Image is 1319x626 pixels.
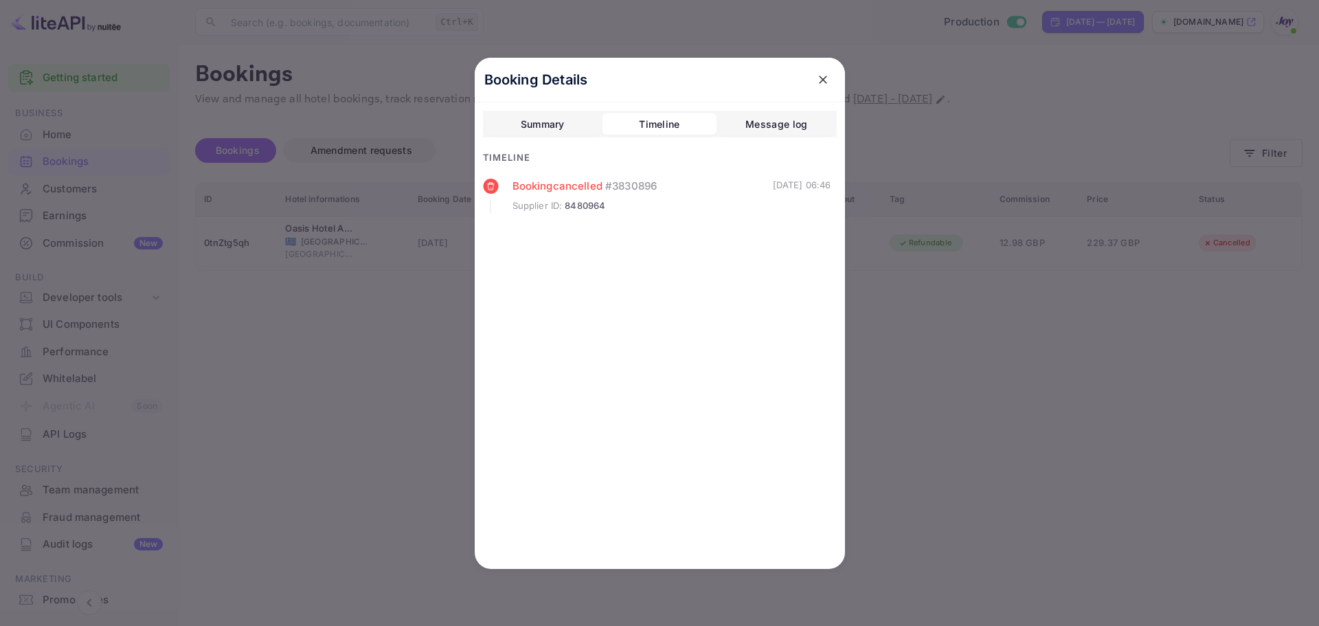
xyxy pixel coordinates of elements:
[773,179,831,213] div: [DATE] 06:46
[811,67,835,92] button: close
[565,199,605,213] span: 8480964
[486,113,600,135] button: Summary
[719,113,833,135] button: Message log
[602,113,717,135] button: Timeline
[484,69,588,90] p: Booking Details
[521,116,565,133] div: Summary
[512,179,773,194] div: Booking cancelled
[745,116,807,133] div: Message log
[605,179,657,194] span: # 3830896
[483,151,837,165] div: Timeline
[512,199,563,213] span: Supplier ID :
[639,116,679,133] div: Timeline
